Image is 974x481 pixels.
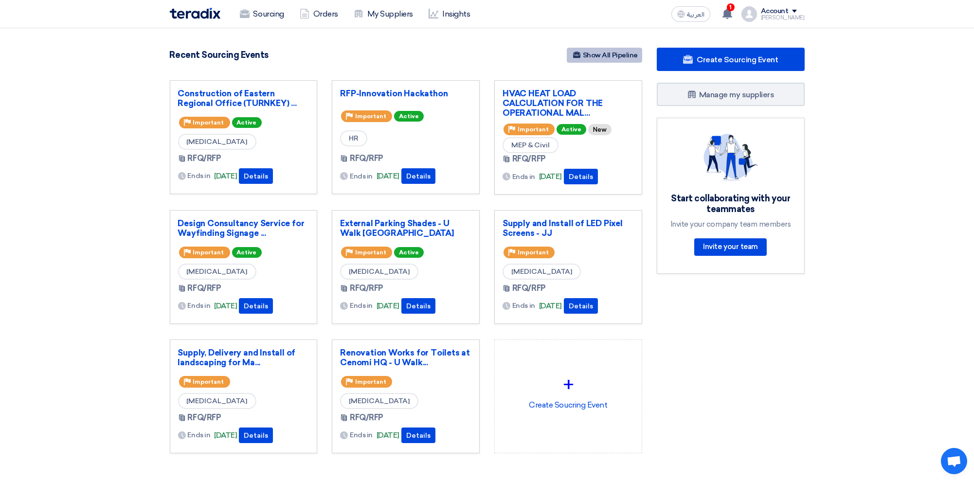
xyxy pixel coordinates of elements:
button: Details [239,298,273,314]
button: Details [401,168,435,184]
span: RFQ/RFP [188,283,221,294]
span: Important [518,126,549,133]
span: العربية [687,11,704,18]
span: [DATE] [377,301,399,312]
a: Construction of Eastern Regional Office (TURNKEY) ... [178,89,309,108]
span: Ends in [350,430,373,440]
span: Active [232,247,262,258]
span: RFQ/RFP [512,283,546,294]
span: [MEDICAL_DATA] [178,134,256,150]
span: Ends in [188,430,211,440]
span: MEP & Civil [503,137,559,153]
div: Account [761,7,789,16]
button: Details [401,428,435,443]
span: [MEDICAL_DATA] [340,264,418,280]
span: Ends in [188,301,211,311]
span: RFQ/RFP [350,283,383,294]
span: 1 [727,3,735,11]
span: [MEDICAL_DATA] [178,393,256,409]
div: + [503,370,634,399]
span: [MEDICAL_DATA] [178,264,256,280]
a: Supply, Delivery and Install of landscaping for Ma... [178,348,309,367]
span: RFQ/RFP [512,153,546,165]
span: RFQ/RFP [350,153,383,164]
span: Active [232,117,262,128]
a: Supply and Install of LED Pixel Screens - JJ [503,218,634,238]
span: [DATE] [214,301,237,312]
div: [PERSON_NAME] [761,15,805,20]
span: [DATE] [214,171,237,182]
span: RFQ/RFP [350,412,383,424]
a: Orders [292,3,346,25]
a: Design Consultancy Service for Wayfinding Signage ... [178,218,309,238]
span: Important [193,119,224,126]
span: Important [355,378,386,385]
span: Active [394,111,424,122]
span: [DATE] [377,430,399,441]
span: Active [557,124,586,135]
div: New [588,124,612,135]
span: [DATE] [539,171,562,182]
a: Invite your team [694,238,766,256]
button: Details [239,168,273,184]
img: invite_your_team.svg [703,134,758,181]
span: Important [518,249,549,256]
div: Invite your company team members [669,220,793,229]
a: Renovation Works for Toilets at Cenomi HQ - U Walk... [340,348,471,367]
div: Start collaborating with your teammates [669,193,793,215]
a: Insights [421,3,478,25]
a: Show All Pipeline [567,48,642,63]
span: Create Sourcing Event [697,55,778,64]
span: Ends in [350,171,373,181]
span: Active [394,247,424,258]
span: [DATE] [214,430,237,441]
span: RFQ/RFP [188,153,221,164]
a: HVAC HEAT LOAD CALCULATION FOR THE OPERATIONAL MAL... [503,89,634,118]
h4: Recent Sourcing Events [170,50,269,60]
button: Details [564,169,598,184]
a: Open chat [941,448,967,474]
img: Teradix logo [170,8,220,19]
span: [DATE] [377,171,399,182]
a: Sourcing [232,3,292,25]
button: Details [564,298,598,314]
img: profile_test.png [741,6,757,22]
span: HR [340,130,367,146]
button: Details [239,428,273,443]
span: Important [193,249,224,256]
a: External Parking Shades - U Walk [GEOGRAPHIC_DATA] [340,218,471,238]
span: Ends in [512,172,535,182]
span: Ends in [188,171,211,181]
span: Ends in [512,301,535,311]
a: Manage my suppliers [657,83,805,106]
span: Important [355,249,386,256]
div: Create Soucring Event [503,348,634,433]
a: RFP-Innovation Hackathon [340,89,471,98]
button: العربية [671,6,710,22]
span: [DATE] [539,301,562,312]
span: [MEDICAL_DATA] [340,393,418,409]
span: Ends in [350,301,373,311]
button: Details [401,298,435,314]
span: Important [355,113,386,120]
span: Important [193,378,224,385]
span: [MEDICAL_DATA] [503,264,581,280]
span: RFQ/RFP [188,412,221,424]
a: My Suppliers [346,3,421,25]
